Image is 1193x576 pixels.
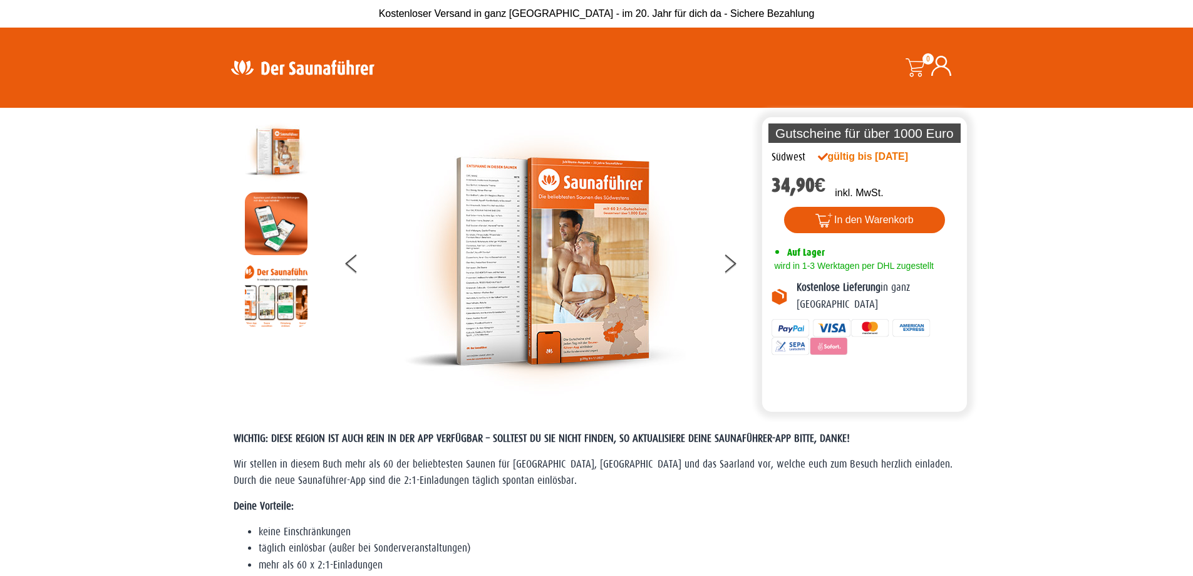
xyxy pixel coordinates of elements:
li: mehr als 60 x 2:1-Einladungen [259,557,960,573]
img: Anleitung7tn [245,264,307,327]
span: 0 [922,53,934,65]
li: keine Einschränkungen [259,524,960,540]
li: täglich einlösbar (außer bei Sonderveranstaltungen) [259,540,960,557]
div: Südwest [772,149,805,165]
span: Kostenloser Versand in ganz [GEOGRAPHIC_DATA] - im 20. Jahr für dich da - Sichere Bezahlung [379,8,815,19]
p: in ganz [GEOGRAPHIC_DATA] [797,280,958,313]
span: Auf Lager [787,246,825,258]
span: wird in 1-3 Werktagen per DHL zugestellt [772,261,934,271]
span: WICHTIG: DIESE REGION IST AUCH REIN IN DER APP VERFÜGBAR – SOLLTEST DU SIE NICHT FINDEN, SO AKTUA... [234,432,850,444]
strong: Deine Vorteile: [234,500,294,512]
bdi: 34,90 [772,174,826,197]
span: € [815,174,826,197]
p: inkl. MwSt. [835,186,883,201]
img: MOCKUP-iPhone_regional [245,192,307,255]
button: In den Warenkorb [784,207,945,233]
span: Wir stellen in diesem Buch mehr als 60 der beliebtesten Saunen für [GEOGRAPHIC_DATA], [GEOGRAPHIC... [234,458,953,486]
p: Gutscheine für über 1000 Euro [768,123,961,143]
img: der-saunafuehrer-2025-suedwest [404,120,686,402]
img: der-saunafuehrer-2025-suedwest [245,120,307,183]
div: gültig bis [DATE] [818,149,936,164]
b: Kostenlose Lieferung [797,281,881,293]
